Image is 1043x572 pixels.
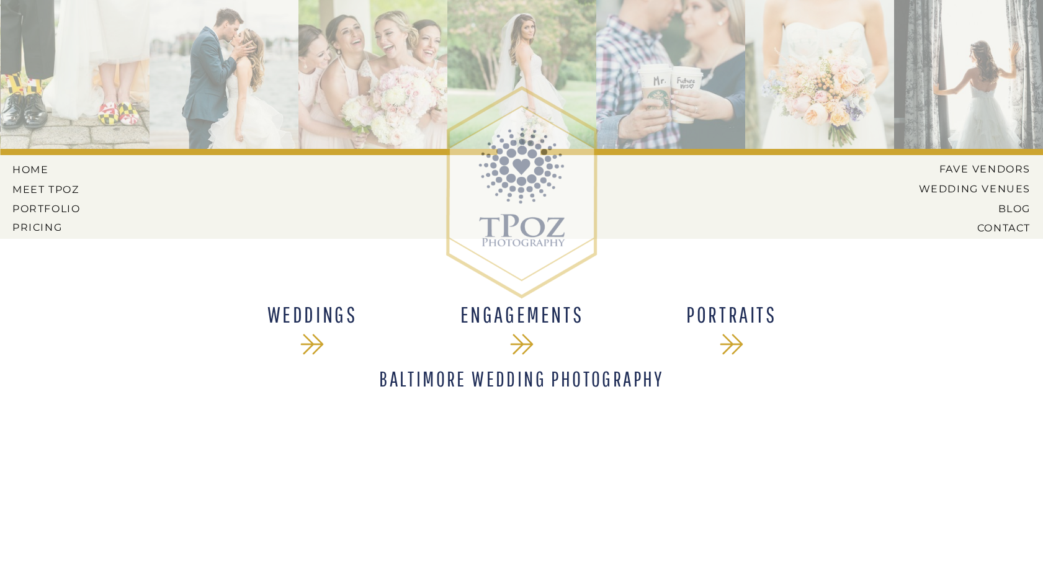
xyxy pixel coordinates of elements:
a: PORTFOLIO [12,203,83,214]
a: WEDDINGS [231,303,393,327]
a: Portraits [651,303,813,327]
a: CONTACT [933,222,1031,233]
a: MEET tPoz [12,184,80,195]
a: BLOG [909,203,1031,214]
a: Wedding Venues [900,183,1031,194]
a: Pricing [12,221,83,233]
h1: Baltimore Wedding Photography [249,369,795,400]
a: HOME [12,164,68,175]
a: ENGAGEMENTS [441,303,603,327]
a: Fave Vendors [929,163,1031,174]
